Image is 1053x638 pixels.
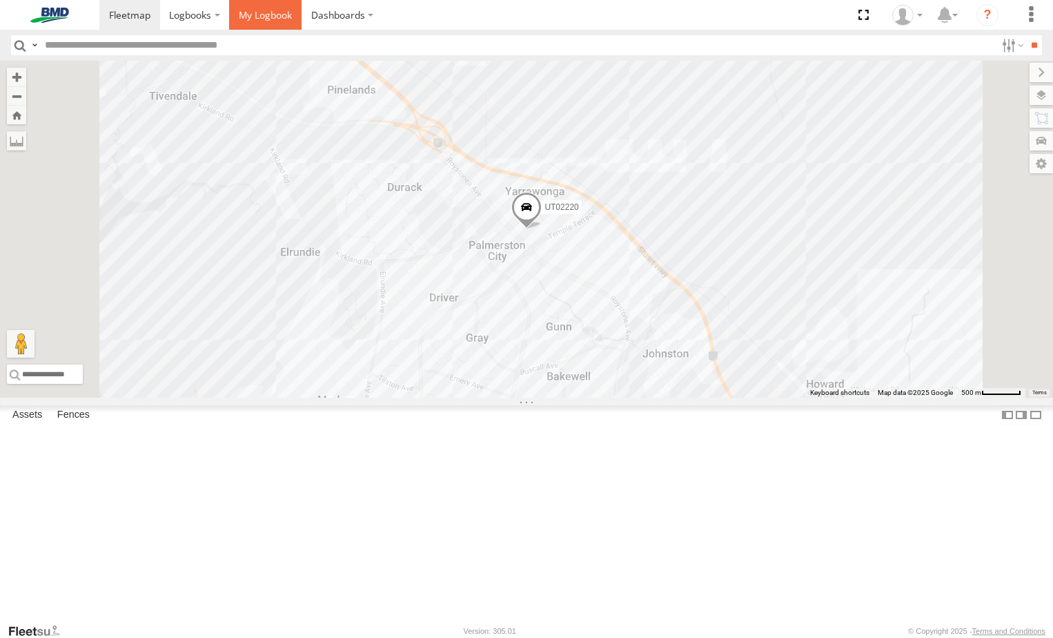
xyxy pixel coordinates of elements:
[1029,405,1043,425] label: Hide Summary Table
[6,405,49,425] label: Assets
[1001,405,1014,425] label: Dock Summary Table to the Left
[7,106,26,124] button: Zoom Home
[996,35,1026,55] label: Search Filter Options
[810,388,869,398] button: Keyboard shortcuts
[957,388,1025,398] button: Map scale: 500 m per 54 pixels
[7,86,26,106] button: Zoom out
[1014,405,1028,425] label: Dock Summary Table to the Right
[7,330,35,358] button: Drag Pegman onto the map to open Street View
[961,389,981,396] span: 500 m
[7,68,26,86] button: Zoom in
[1030,154,1053,173] label: Map Settings
[7,131,26,151] label: Measure
[8,624,71,638] a: Visit our Website
[908,627,1045,635] div: © Copyright 2025 -
[887,5,927,26] div: Willem Rockett
[878,389,953,396] span: Map data ©2025 Google
[29,35,40,55] label: Search Query
[972,627,1045,635] a: Terms and Conditions
[14,8,86,23] img: bmd-logo.svg
[464,627,516,635] div: Version: 305.01
[50,405,97,425] label: Fences
[1032,390,1047,396] a: Terms
[544,203,578,213] span: UT02220
[976,4,998,26] i: ?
